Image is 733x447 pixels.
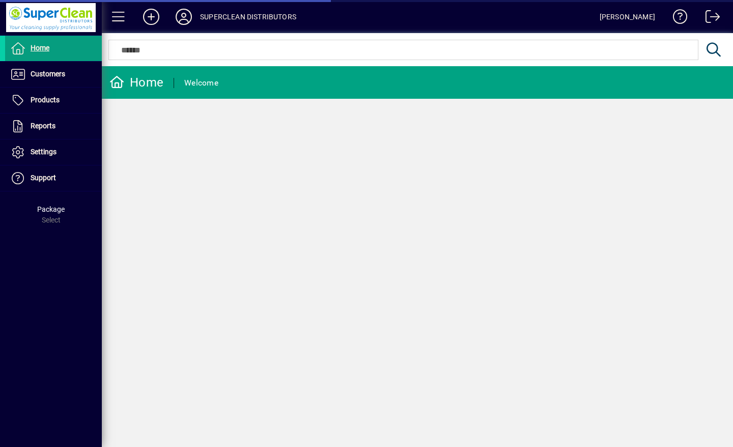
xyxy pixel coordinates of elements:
[5,62,102,87] a: Customers
[200,9,296,25] div: SUPERCLEAN DISTRIBUTORS
[31,44,49,52] span: Home
[5,165,102,191] a: Support
[31,70,65,78] span: Customers
[5,139,102,165] a: Settings
[184,75,218,91] div: Welcome
[665,2,688,35] a: Knowledge Base
[31,148,57,156] span: Settings
[5,88,102,113] a: Products
[31,174,56,182] span: Support
[167,8,200,26] button: Profile
[31,122,55,130] span: Reports
[109,74,163,91] div: Home
[5,114,102,139] a: Reports
[698,2,720,35] a: Logout
[600,9,655,25] div: [PERSON_NAME]
[135,8,167,26] button: Add
[37,205,65,213] span: Package
[31,96,60,104] span: Products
